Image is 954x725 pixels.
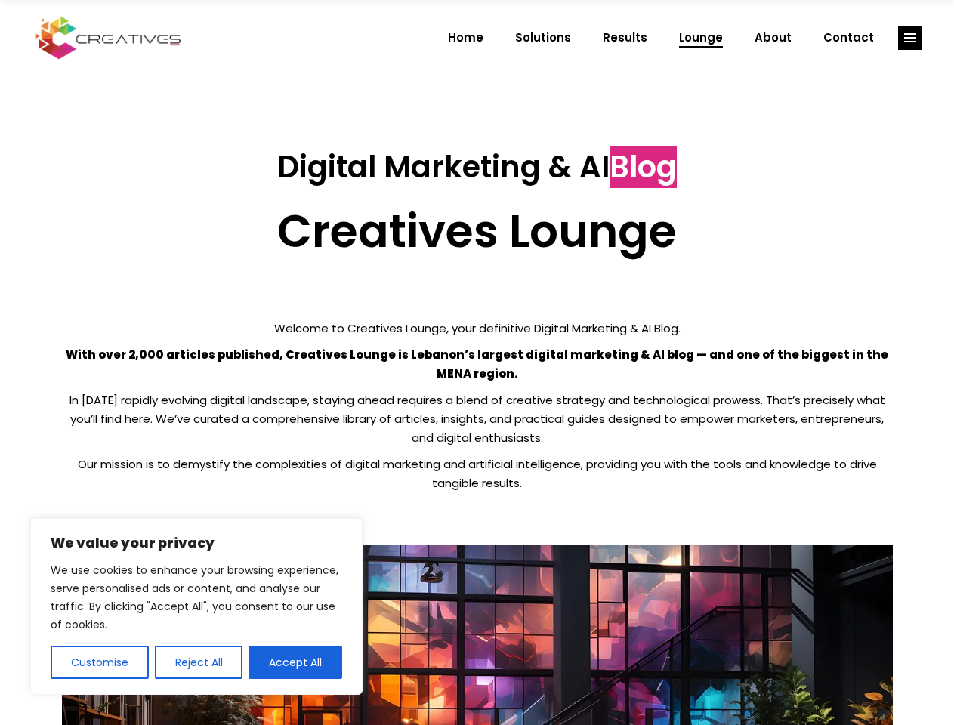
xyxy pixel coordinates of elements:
[807,18,890,57] a: Contact
[62,455,893,492] p: Our mission is to demystify the complexities of digital marketing and artificial intelligence, pr...
[62,149,893,185] h3: Digital Marketing & AI
[663,18,739,57] a: Lounge
[62,319,893,338] p: Welcome to Creatives Lounge, your definitive Digital Marketing & AI Blog.
[610,146,677,188] span: Blog
[62,390,893,447] p: In [DATE] rapidly evolving digital landscape, staying ahead requires a blend of creative strategy...
[587,18,663,57] a: Results
[155,646,243,679] button: Reject All
[603,18,647,57] span: Results
[30,518,363,695] div: We value your privacy
[898,26,922,50] a: link
[51,646,149,679] button: Customise
[679,18,723,57] span: Lounge
[62,204,893,258] h2: Creatives Lounge
[432,18,499,57] a: Home
[32,14,184,61] img: Creatives
[66,347,888,381] strong: With over 2,000 articles published, Creatives Lounge is Lebanon’s largest digital marketing & AI ...
[739,18,807,57] a: About
[499,18,587,57] a: Solutions
[755,18,792,57] span: About
[515,18,571,57] span: Solutions
[823,18,874,57] span: Contact
[249,646,342,679] button: Accept All
[51,561,342,634] p: We use cookies to enhance your browsing experience, serve personalised ads or content, and analys...
[448,18,483,57] span: Home
[51,534,342,552] p: We value your privacy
